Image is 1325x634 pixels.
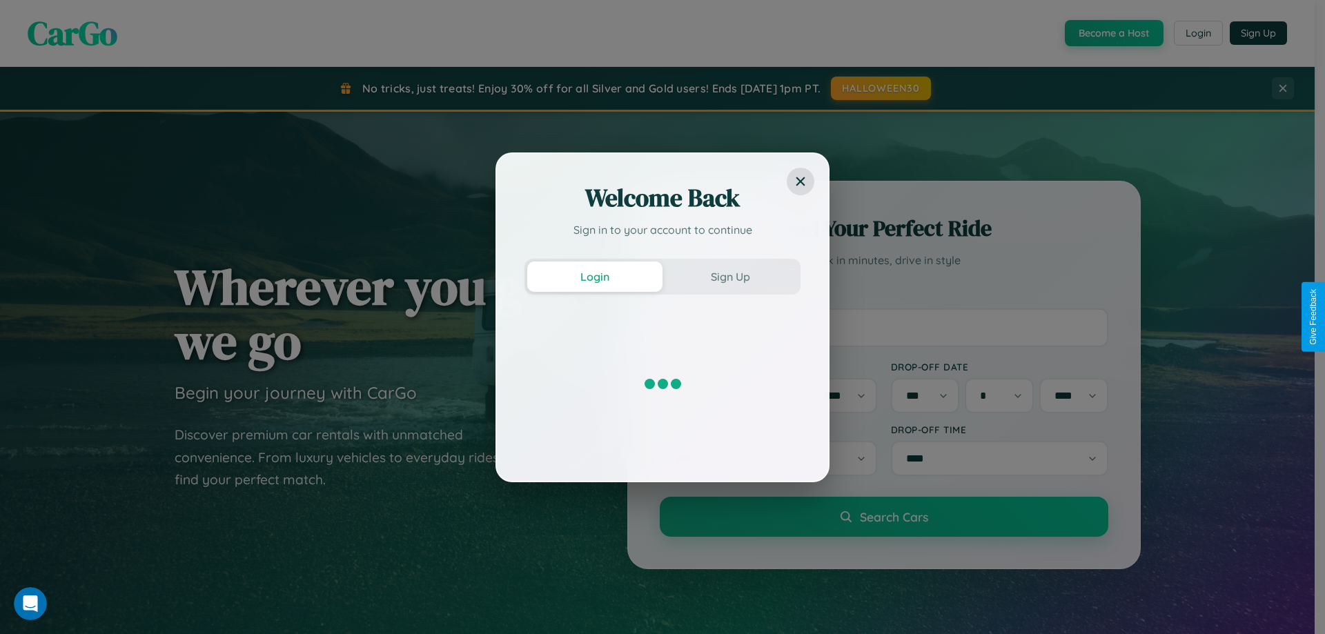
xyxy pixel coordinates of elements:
button: Login [527,261,662,292]
p: Sign in to your account to continue [524,221,801,238]
div: Give Feedback [1308,289,1318,345]
button: Sign Up [662,261,798,292]
iframe: Intercom live chat [14,587,47,620]
h2: Welcome Back [524,181,801,215]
